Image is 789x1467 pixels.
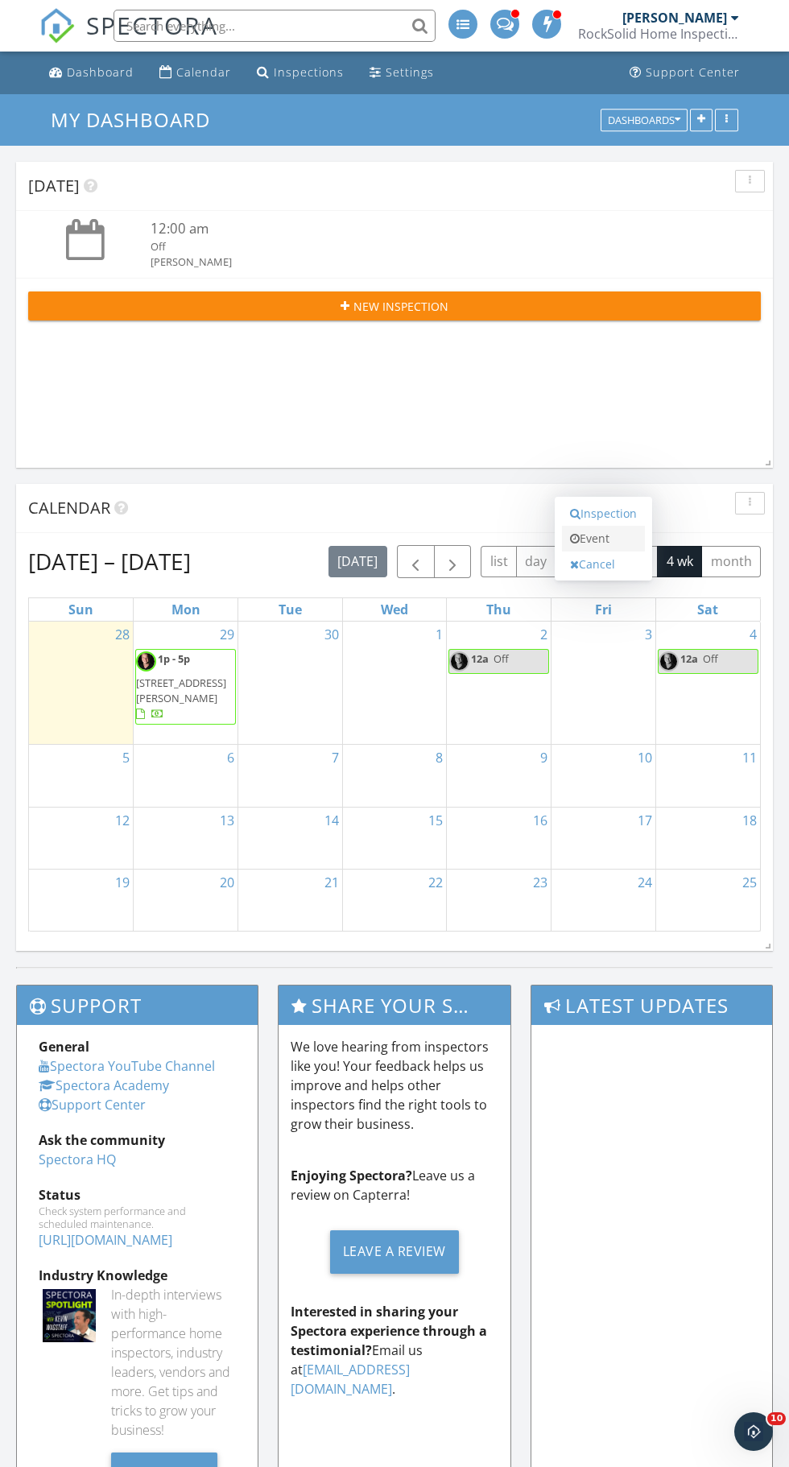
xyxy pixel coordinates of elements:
[168,598,204,621] a: Monday
[134,622,238,745] td: Go to September 29, 2025
[537,622,551,647] a: Go to October 2, 2025
[739,870,760,895] a: Go to October 25, 2025
[39,1076,169,1094] a: Spectora Academy
[767,1412,786,1425] span: 10
[111,1285,237,1440] div: In-depth interviews with high-performance home inspectors, industry leaders, vendors and more. Ge...
[447,869,551,931] td: Go to October 23, 2025
[562,501,645,527] a: Inspection
[291,1217,498,1286] a: Leave a Review
[39,1151,116,1168] a: Spectora HQ
[353,298,448,315] span: New Inspection
[530,870,551,895] a: Go to October 23, 2025
[29,807,134,869] td: Go to October 12, 2025
[112,808,133,833] a: Go to October 12, 2025
[291,1166,498,1205] p: Leave us a review on Capterra!
[119,745,133,771] a: Go to October 5, 2025
[28,545,191,577] h2: [DATE] – [DATE]
[447,807,551,869] td: Go to October 16, 2025
[238,807,342,869] td: Go to October 14, 2025
[291,1037,498,1134] p: We love hearing from inspectors like you! Your feedback helps us improve and helps other inspecto...
[321,622,342,647] a: Go to September 30, 2025
[51,106,224,133] a: My Dashboard
[238,622,342,745] td: Go to September 30, 2025
[291,1361,410,1398] a: [EMAIL_ADDRESS][DOMAIN_NAME]
[623,58,746,88] a: Support Center
[703,651,718,666] span: Off
[43,1289,96,1342] img: Spectoraspolightmain
[655,745,760,807] td: Go to October 11, 2025
[134,745,238,807] td: Go to October 6, 2025
[601,109,688,131] button: Dashboards
[481,546,517,577] button: list
[342,807,447,869] td: Go to October 15, 2025
[39,1266,236,1285] div: Industry Knowledge
[342,745,447,807] td: Go to October 8, 2025
[39,22,218,56] a: SPECTORA
[551,622,656,745] td: Go to October 3, 2025
[238,869,342,931] td: Go to October 21, 2025
[151,254,700,270] div: [PERSON_NAME]
[136,676,226,705] span: [STREET_ADDRESS][PERSON_NAME]
[734,1412,773,1451] iframe: Intercom live chat
[551,869,656,931] td: Go to October 24, 2025
[449,651,469,672] img: 1291.jpg
[655,622,760,745] td: Go to October 4, 2025
[274,64,344,80] div: Inspections
[291,1303,487,1359] strong: Interested in sharing your Spectora experience through a testimonial?
[136,651,226,721] a: 1p - 5p [STREET_ADDRESS][PERSON_NAME]
[28,291,761,320] button: New Inspection
[29,869,134,931] td: Go to October 19, 2025
[447,622,551,745] td: Go to October 2, 2025
[659,651,679,672] img: 1291.jpg
[530,808,551,833] a: Go to October 16, 2025
[39,1096,146,1114] a: Support Center
[39,1130,236,1150] div: Ask the community
[134,807,238,869] td: Go to October 13, 2025
[328,745,342,771] a: Go to October 7, 2025
[39,1231,172,1249] a: [URL][DOMAIN_NAME]
[342,622,447,745] td: Go to October 1, 2025
[471,651,489,666] span: 12a
[136,651,156,672] img: 1291.jpg
[65,598,97,621] a: Sunday
[321,808,342,833] a: Go to October 14, 2025
[694,598,721,621] a: Saturday
[39,1205,236,1230] div: Check system performance and scheduled maintenance.
[657,546,702,577] button: 4 wk
[28,175,80,196] span: [DATE]
[29,745,134,807] td: Go to October 5, 2025
[646,64,740,80] div: Support Center
[634,870,655,895] a: Go to October 24, 2025
[39,8,75,43] img: The Best Home Inspection Software - Spectora
[739,745,760,771] a: Go to October 11, 2025
[39,1185,236,1205] div: Status
[634,808,655,833] a: Go to October 17, 2025
[328,546,387,577] button: [DATE]
[217,808,238,833] a: Go to October 13, 2025
[551,745,656,807] td: Go to October 10, 2025
[217,870,238,895] a: Go to October 20, 2025
[112,870,133,895] a: Go to October 19, 2025
[134,869,238,931] td: Go to October 20, 2025
[86,8,218,42] span: SPECTORA
[291,1167,412,1184] strong: Enjoying Spectora?
[655,807,760,869] td: Go to October 18, 2025
[642,622,655,647] a: Go to October 3, 2025
[425,808,446,833] a: Go to October 15, 2025
[39,1057,215,1075] a: Spectora YouTube Channel
[114,10,436,42] input: Search everything...
[135,649,236,725] a: 1p - 5p [STREET_ADDRESS][PERSON_NAME]
[634,745,655,771] a: Go to October 10, 2025
[291,1302,498,1399] p: Email us at .
[531,986,772,1025] h3: Latest Updates
[447,745,551,807] td: Go to October 9, 2025
[151,239,700,254] div: Off
[28,497,110,519] span: Calendar
[494,651,509,666] span: Off
[217,622,238,647] a: Go to September 29, 2025
[397,545,435,578] button: Previous
[562,526,645,552] a: Event
[238,745,342,807] td: Go to October 7, 2025
[578,26,739,42] div: RockSolid Home Inspections
[432,622,446,647] a: Go to October 1, 2025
